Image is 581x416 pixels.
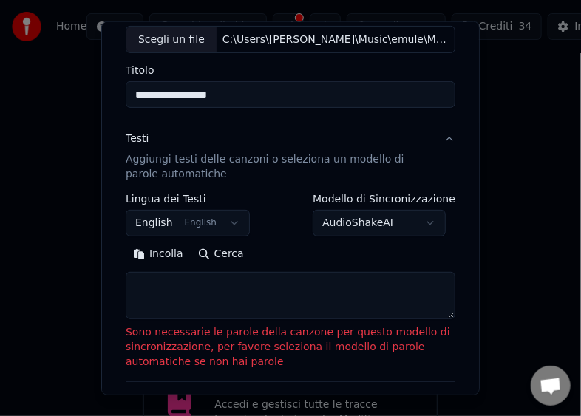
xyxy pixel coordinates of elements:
button: TestiAggiungi testi delle canzoni o seleziona un modello di parole automatiche [126,120,455,194]
div: TestiAggiungi testi delle canzoni o seleziona un modello di parole automatiche [126,194,455,381]
div: Testi [126,132,149,146]
label: Titolo [126,65,455,75]
div: Scegli un file [126,26,217,52]
label: Modello di Sincronizzazione [313,194,455,204]
p: Sono necessarie le parole della canzone per questo modello di sincronizzazione, per favore selezi... [126,325,455,369]
div: C:\Users\[PERSON_NAME]\Music\emule\Morandi G - Chimera.mp3 [217,32,455,47]
button: Cerca [191,242,251,266]
p: Aggiungi testi delle canzoni o seleziona un modello di parole automatiche [126,152,432,182]
button: Incolla [126,242,191,266]
label: Lingua dei Testi [126,194,250,204]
